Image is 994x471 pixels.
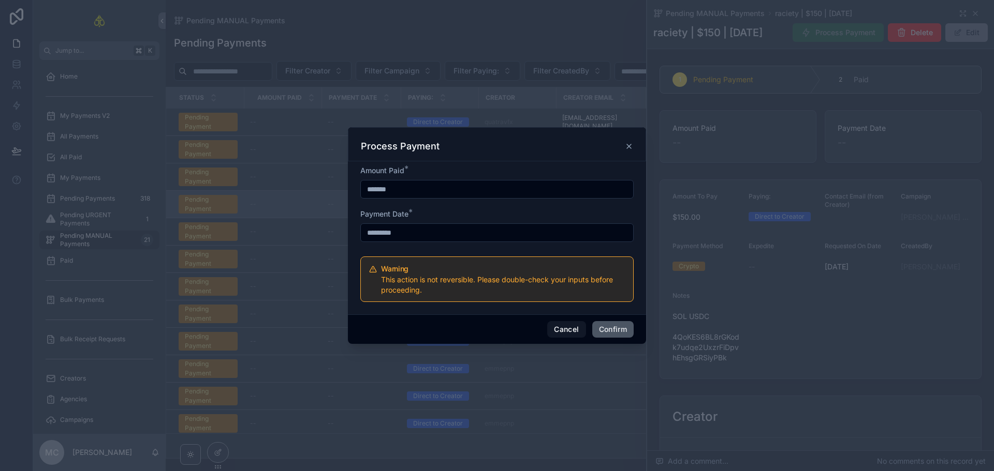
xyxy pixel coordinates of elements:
h5: Warning [381,265,625,272]
button: Confirm [592,321,634,338]
span: Amount Paid [360,166,404,175]
h3: Process Payment [361,140,440,153]
span: Payment Date [360,209,408,218]
div: This action is not reversible. Please double-check your inputs before proceeding. [381,275,625,295]
button: Cancel [547,321,586,338]
span: This action is not reversible. Please double-check your inputs before proceeding. [381,275,613,294]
